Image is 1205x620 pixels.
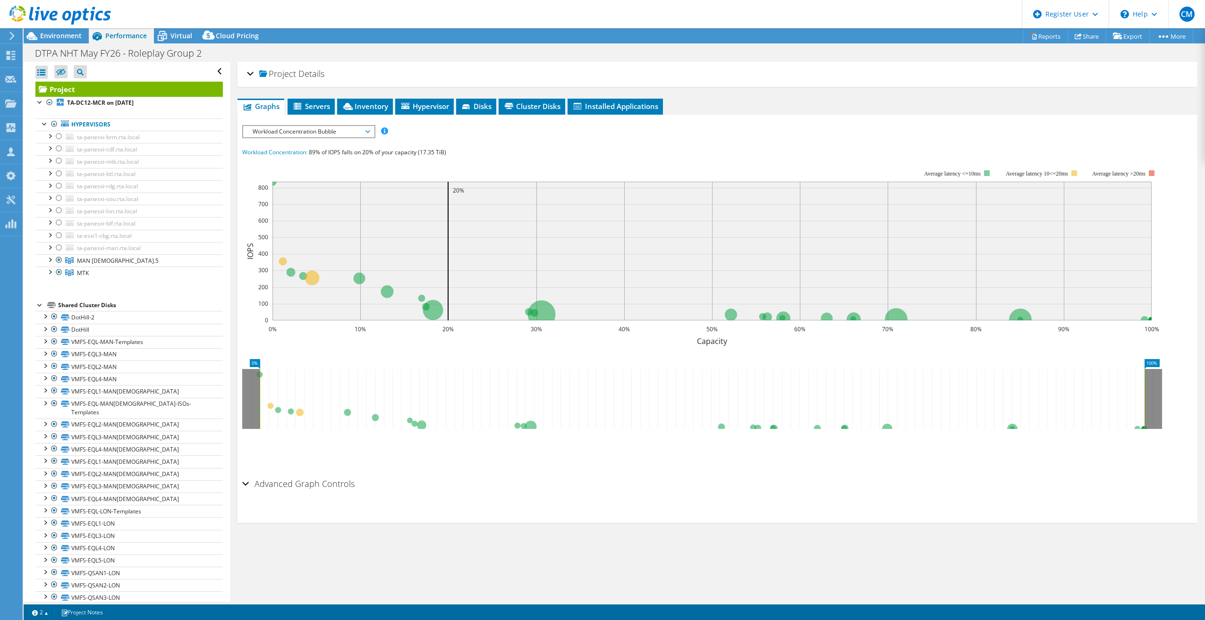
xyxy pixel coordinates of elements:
[35,168,223,180] a: ta-panesxi-btl.rta.local
[309,148,446,156] span: 89% of IOPS falls on 20% of your capacity (17.35 TiB)
[794,325,806,333] text: 60%
[268,325,276,333] text: 0%
[77,145,137,153] span: ta-panesxi-cdf.rta.local
[35,180,223,193] a: ta-panesxi-rdg.rta.local
[706,325,718,333] text: 50%
[242,148,307,156] span: Workload Concentration:
[1068,29,1106,43] a: Share
[258,233,268,241] text: 500
[461,101,492,111] span: Disks
[40,31,82,40] span: Environment
[77,133,140,141] span: ta-panesxi-brm.rta.local
[105,31,147,40] span: Performance
[67,99,134,107] b: TA-DC12-MCR on [DATE]
[35,82,223,97] a: Project
[572,101,658,111] span: Installed Applications
[35,431,223,443] a: VMFS-EQL3-MAN[DEMOGRAPHIC_DATA]
[35,373,223,385] a: VMFS-EQL4-MAN
[355,325,366,333] text: 10%
[35,324,223,336] a: DotHill
[1023,29,1068,43] a: Reports
[35,480,223,493] a: VMFS-EQL3-MAN[DEMOGRAPHIC_DATA]
[77,257,159,265] span: MAN [DEMOGRAPHIC_DATA].5
[77,269,89,277] span: MTK
[258,200,268,208] text: 700
[25,606,55,618] a: 2
[265,316,268,324] text: 0
[35,193,223,205] a: ta-panesxi-sou.rta.local
[35,579,223,591] a: VMFS-QSAN2-LON
[54,606,110,618] a: Project Notes
[970,325,982,333] text: 80%
[216,31,259,40] span: Cloud Pricing
[77,219,136,227] span: ta-panesxi-blf.rta.local
[35,554,223,567] a: VMFS-EQL5-LON
[35,97,223,109] a: TA-DC12-MCR on [DATE]
[1106,29,1150,43] a: Export
[258,250,268,258] text: 400
[35,205,223,217] a: ta-panesxi-lon.rta.local
[35,385,223,397] a: VMFS-EQL1-MAN[DEMOGRAPHIC_DATA]
[77,232,132,240] span: ta-esxi1-cbg.rta.local
[258,300,268,308] text: 100
[35,254,223,267] a: MAN 6.5
[77,158,139,166] span: ta-panesxi-mtk.rta.local
[77,182,138,190] span: ta-panesxi-rdg.rta.local
[1180,7,1195,22] span: CM
[242,474,355,493] h2: Advanced Graph Controls
[258,266,268,274] text: 300
[248,126,369,137] span: Workload Concentration Bubble
[1149,29,1193,43] a: More
[35,336,223,348] a: VMFS-EQL-MAN-Templates
[35,419,223,431] a: VMFS-EQL2-MAN[DEMOGRAPHIC_DATA]
[35,468,223,480] a: VMFS-EQL2-MAN[DEMOGRAPHIC_DATA]
[31,48,216,59] h1: DTPA NHT May FY26 - Roleplay Group 2
[619,325,630,333] text: 40%
[35,398,223,419] a: VMFS-EQL-MAN[DEMOGRAPHIC_DATA]-ISOs-Templates
[35,542,223,554] a: VMFS-EQL4-LON
[245,243,255,259] text: IOPS
[924,170,981,177] tspan: Average latency <=10ms
[258,283,268,291] text: 200
[697,336,728,346] text: Capacity
[35,517,223,529] a: VMFS-EQL1-LON
[35,455,223,468] a: VMFS-EQL1-MAN[DEMOGRAPHIC_DATA]
[453,186,464,194] text: 20%
[35,360,223,373] a: VMFS-EQL2-MAN
[35,217,223,229] a: ta-panesxi-blf.rta.local
[58,300,223,311] div: Shared Cluster Disks
[1120,10,1129,18] svg: \n
[35,155,223,168] a: ta-panesxi-mtk.rta.local
[1144,325,1159,333] text: 100%
[35,131,223,143] a: ta-panesxi-brm.rta.local
[400,101,449,111] span: Hypervisor
[503,101,560,111] span: Cluster Disks
[35,230,223,242] a: ta-esxi1-cbg.rta.local
[1058,325,1069,333] text: 90%
[77,170,136,178] span: ta-panesxi-btl.rta.local
[342,101,388,111] span: Inventory
[298,68,324,79] span: Details
[531,325,542,333] text: 30%
[1006,170,1068,177] tspan: Average latency 10<=20ms
[35,443,223,455] a: VMFS-EQL4-MAN[DEMOGRAPHIC_DATA]
[35,567,223,579] a: VMFS-QSAN1-LON
[35,118,223,131] a: Hypervisors
[35,242,223,254] a: ta-panesxi-man.rta.local
[35,143,223,155] a: ta-panesxi-cdf.rta.local
[242,101,280,111] span: Graphs
[35,348,223,360] a: VMFS-EQL3-MAN
[35,493,223,505] a: VMFS-EQL4-MAN[DEMOGRAPHIC_DATA]
[882,325,893,333] text: 70%
[258,217,268,225] text: 600
[35,311,223,323] a: DotHill-2
[442,325,454,333] text: 20%
[1092,170,1146,177] text: Average latency >20ms
[35,530,223,542] a: VMFS-EQL3-LON
[259,69,296,79] span: Project
[77,207,137,215] span: ta-panesxi-lon.rta.local
[35,591,223,603] a: VMFS-QSAN3-LON
[35,267,223,279] a: MTK
[292,101,330,111] span: Servers
[77,244,141,252] span: ta-panesxi-man.rta.local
